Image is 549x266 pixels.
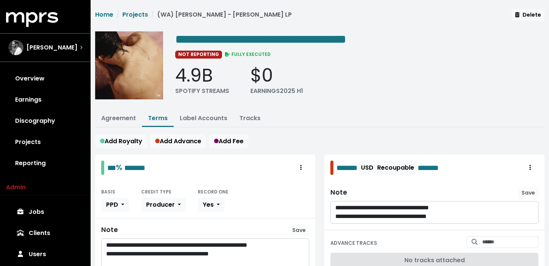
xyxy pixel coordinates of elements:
[95,31,163,99] img: Album cover for this project
[175,87,229,96] div: SPOTIFY STREAMS
[101,114,136,122] a: Agreement
[198,198,225,212] button: Yes
[330,189,347,196] div: Note
[101,189,115,195] small: BASIS
[95,10,113,19] a: Home
[124,164,145,172] span: Edit value
[6,223,85,244] a: Clients
[95,10,292,25] nav: breadcrumb
[148,10,292,19] li: (WA) [PERSON_NAME] - [PERSON_NAME] LP
[6,131,85,153] a: Projects
[361,163,373,172] span: USD
[6,110,85,131] a: Discography
[101,198,129,212] button: PPD
[418,162,439,173] span: Edit value
[224,51,271,57] span: FULLY EXECUTED
[6,68,85,89] a: Overview
[155,137,201,145] span: Add Advance
[209,134,248,148] button: Add Fee
[203,200,214,209] span: Yes
[482,236,538,248] input: Search for tracks by title and link them to this advance
[175,51,222,58] span: NOT REPORTING
[6,89,85,110] a: Earnings
[141,198,186,212] button: Producer
[6,244,85,265] a: Users
[6,201,85,223] a: Jobs
[250,87,303,96] div: EARNINGS 2025 H1
[122,10,148,19] a: Projects
[175,33,346,45] span: Edit value
[6,15,58,23] a: mprs logo
[6,153,85,174] a: Reporting
[175,65,229,87] div: 4.9B
[100,137,142,145] span: Add Royalty
[146,200,175,209] span: Producer
[359,161,375,175] button: USD
[515,11,541,19] span: Delete
[95,134,147,148] button: Add Royalty
[377,163,414,172] span: Recoupable
[150,134,206,148] button: Add Advance
[101,226,118,234] div: Note
[375,161,416,175] button: Recoupable
[512,9,544,21] button: Delete
[239,114,261,122] a: Tracks
[180,114,227,122] a: Label Accounts
[250,65,303,87] div: $0
[107,164,116,172] span: Edit value
[330,240,377,247] small: ADVANCE TRACKS
[336,162,358,173] span: Edit value
[293,161,309,175] button: Royalty administration options
[116,162,122,173] span: %
[522,161,538,175] button: Royalty administration options
[106,200,118,209] span: PPD
[141,189,171,195] small: CREDIT TYPE
[148,114,168,122] a: Terms
[198,189,228,195] small: RECORD ONE
[8,40,23,55] img: The selected account / producer
[26,43,77,52] span: [PERSON_NAME]
[214,137,244,145] span: Add Fee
